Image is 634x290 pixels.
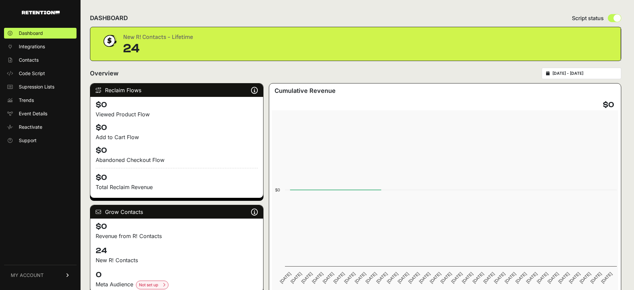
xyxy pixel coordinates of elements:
img: Retention.com [22,11,60,14]
img: dollar-coin-05c43ed7efb7bc0c12610022525b4bbbb207c7efeef5aecc26f025e68dcafac9.png [101,33,118,49]
h4: 24 [96,245,258,256]
h4: $0 [96,221,258,232]
text: $0 [275,187,280,192]
text: [DATE] [472,271,485,284]
text: [DATE] [546,271,559,284]
p: New R! Contacts [96,256,258,264]
text: [DATE] [579,271,592,284]
text: [DATE] [461,271,474,284]
text: [DATE] [386,271,399,284]
div: Meta Audience [96,280,258,289]
a: Reactivate [4,122,77,132]
a: Contacts [4,55,77,65]
p: Revenue from R! Contacts [96,232,258,240]
text: [DATE] [300,271,313,284]
text: [DATE] [311,271,324,284]
h4: $0 [96,168,258,183]
text: [DATE] [536,271,549,284]
text: [DATE] [600,271,613,284]
text: [DATE] [375,271,388,284]
div: Abandoned Checkout Flow [96,156,258,164]
text: [DATE] [482,271,495,284]
text: [DATE] [589,271,602,284]
text: [DATE] [279,271,292,284]
text: [DATE] [322,271,335,284]
div: Reclaim Flows [90,83,263,97]
h3: Cumulative Revenue [275,86,336,96]
text: [DATE] [429,271,442,284]
span: Support [19,137,37,144]
h2: Overview [90,69,118,78]
span: Supression Lists [19,83,54,90]
span: Script status [572,14,604,22]
span: Reactivate [19,124,42,130]
text: [DATE] [332,271,345,284]
text: [DATE] [450,271,463,284]
text: [DATE] [290,271,303,284]
text: [DATE] [407,271,421,284]
a: Code Script [4,68,77,79]
span: Dashboard [19,30,43,37]
div: Grow Contacts [90,205,263,219]
a: Dashboard [4,28,77,39]
a: Support [4,135,77,146]
div: Add to Cart Flow [96,133,258,141]
div: Viewed Product Flow [96,110,258,118]
text: [DATE] [364,271,378,284]
div: New R! Contacts - Lifetime [123,33,193,42]
text: [DATE] [439,271,452,284]
span: Contacts [19,57,39,63]
text: [DATE] [493,271,506,284]
a: MY ACCOUNT [4,265,77,285]
span: MY ACCOUNT [11,272,44,279]
div: 24 [123,42,193,55]
text: [DATE] [525,271,538,284]
span: Event Details [19,110,47,117]
h2: DASHBOARD [90,13,128,23]
p: Total Reclaim Revenue [96,183,258,191]
span: Integrations [19,43,45,50]
span: Trends [19,97,34,104]
text: [DATE] [504,271,517,284]
a: Event Details [4,108,77,119]
a: Integrations [4,41,77,52]
text: [DATE] [418,271,431,284]
text: [DATE] [557,271,570,284]
h4: $0 [96,100,258,110]
text: [DATE] [354,271,367,284]
text: [DATE] [397,271,410,284]
text: [DATE] [515,271,528,284]
text: [DATE] [568,271,581,284]
h4: 0 [96,270,258,280]
h4: $0 [96,122,258,133]
span: Code Script [19,70,45,77]
a: Trends [4,95,77,106]
a: Supression Lists [4,81,77,92]
h4: $0 [96,145,258,156]
h4: $0 [603,100,614,110]
text: [DATE] [343,271,356,284]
